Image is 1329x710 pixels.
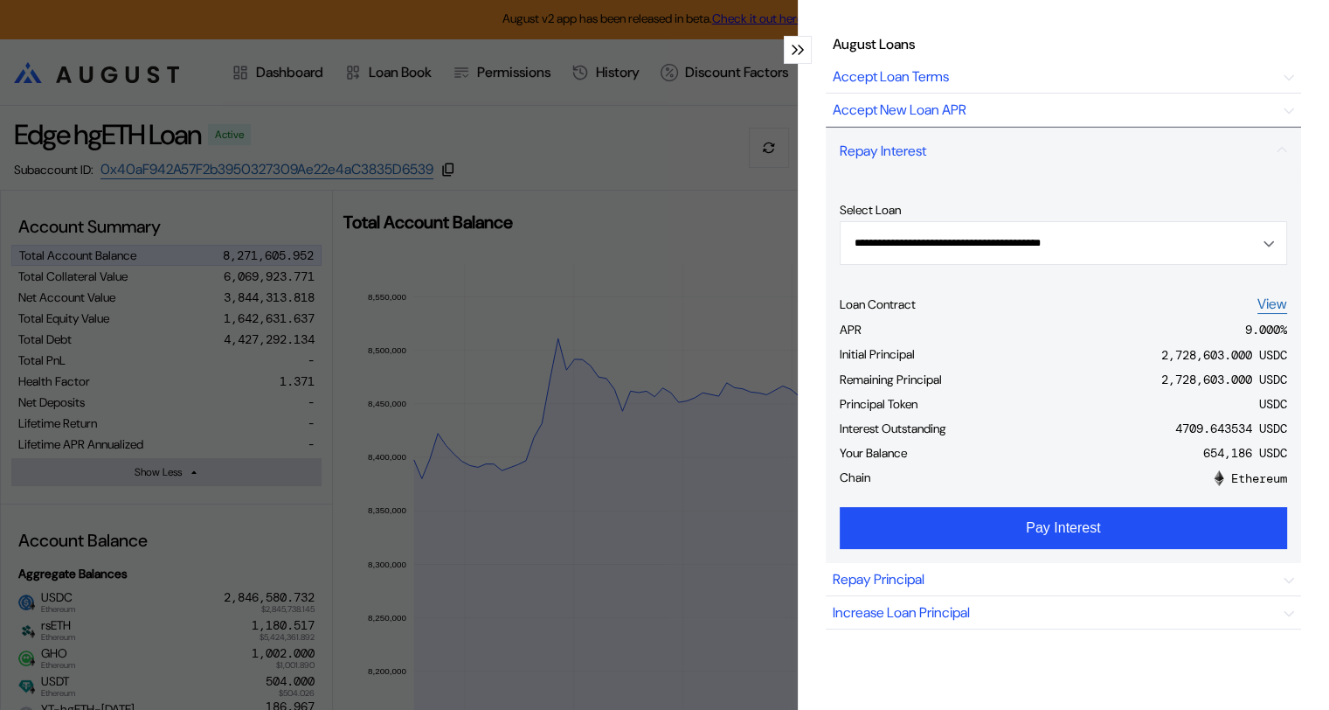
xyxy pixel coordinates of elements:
div: Accept Loan Terms [833,67,949,86]
button: Open menu [840,221,1287,265]
div: Select Loan [840,202,1287,218]
div: 4709.643534 USDC [1175,421,1287,436]
div: Repay Interest [840,142,926,160]
div: Interest Outstanding [840,421,946,436]
div: 2,728,603.000 USDC [1161,372,1287,387]
div: Ethereum [1211,470,1287,486]
div: Initial Principal [840,346,915,362]
div: Principal Token [840,396,917,412]
div: 9.000 % [1245,322,1287,338]
div: Accept New Loan APR [833,101,966,119]
button: Pay Interest [840,507,1287,549]
div: USDC [1259,396,1287,412]
div: 2,728,603.000 USDC [1161,347,1287,363]
div: Your Balance [840,445,907,461]
div: Loan Contract [840,296,916,312]
div: Repay Principal [833,570,924,588]
div: APR [840,322,862,338]
div: Remaining Principal [840,372,942,387]
div: August Loans [833,35,915,53]
div: Chain [840,470,870,485]
div: 654,186 USDC [1203,445,1287,461]
div: Increase Loan Principal [833,603,970,622]
a: View [1257,295,1287,314]
img: 1 [1211,470,1227,486]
